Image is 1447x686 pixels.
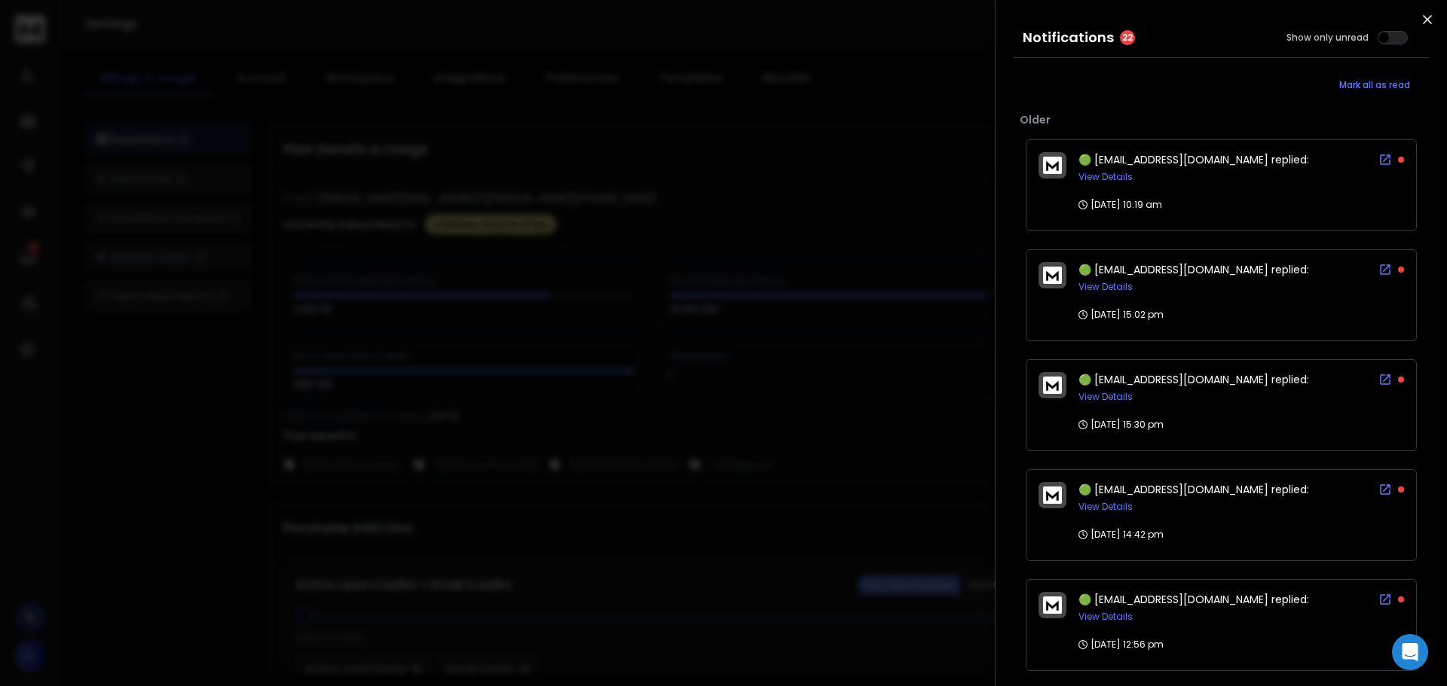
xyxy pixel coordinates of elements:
[1078,529,1164,541] p: [DATE] 14:42 pm
[1043,267,1062,284] img: logo
[1120,30,1135,45] span: 22
[1078,171,1133,183] button: View Details
[1078,611,1133,623] button: View Details
[1078,419,1164,431] p: [DATE] 15:30 pm
[1043,486,1062,504] img: logo
[1078,199,1162,211] p: [DATE] 10:19 am
[1023,27,1114,48] h3: Notifications
[1339,79,1410,91] span: Mark all as read
[1078,281,1133,293] button: View Details
[1078,482,1309,497] span: 🟢 [EMAIL_ADDRESS][DOMAIN_NAME] replied:
[1286,32,1369,44] label: Show only unread
[1078,639,1164,651] p: [DATE] 12:56 pm
[1392,634,1428,670] div: Open Intercom Messenger
[1078,372,1309,387] span: 🟢 [EMAIL_ADDRESS][DOMAIN_NAME] replied:
[1320,70,1429,100] button: Mark all as read
[1078,262,1309,277] span: 🟢 [EMAIL_ADDRESS][DOMAIN_NAME] replied:
[1078,501,1133,513] button: View Details
[1043,157,1062,174] img: logo
[1078,391,1133,403] button: View Details
[1043,377,1062,394] img: logo
[1078,592,1309,607] span: 🟢 [EMAIL_ADDRESS][DOMAIN_NAME] replied:
[1078,152,1309,167] span: 🟢 [EMAIL_ADDRESS][DOMAIN_NAME] replied:
[1020,112,1423,127] p: Older
[1043,596,1062,614] img: logo
[1078,309,1164,321] p: [DATE] 15:02 pm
